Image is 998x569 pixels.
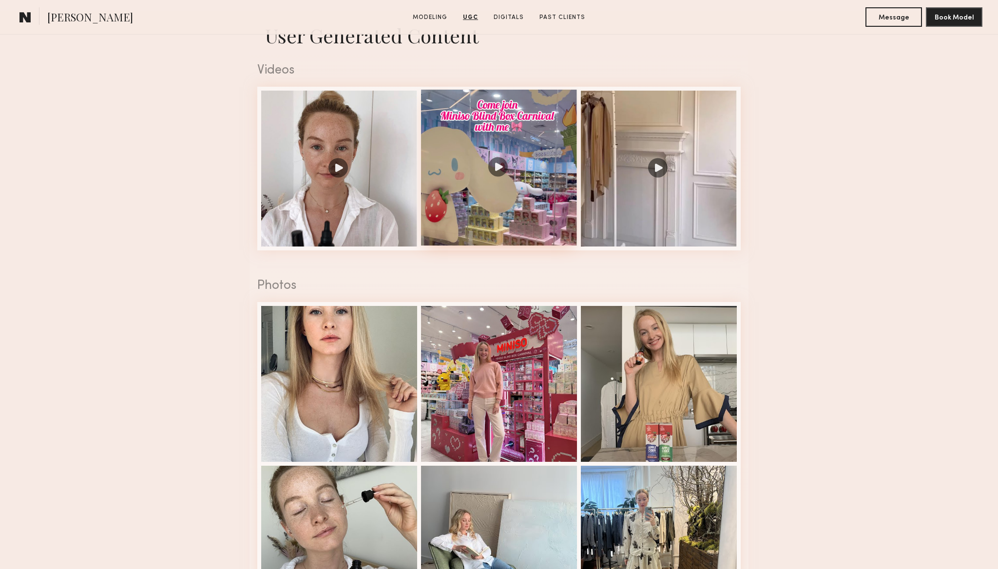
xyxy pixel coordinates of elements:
[490,13,528,22] a: Digitals
[926,13,982,21] a: Book Model
[257,64,741,77] div: Videos
[409,13,451,22] a: Modeling
[536,13,589,22] a: Past Clients
[249,22,748,48] h1: User Generated Content
[926,7,982,27] button: Book Model
[47,10,133,27] span: [PERSON_NAME]
[865,7,922,27] button: Message
[459,13,482,22] a: UGC
[257,280,741,292] div: Photos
